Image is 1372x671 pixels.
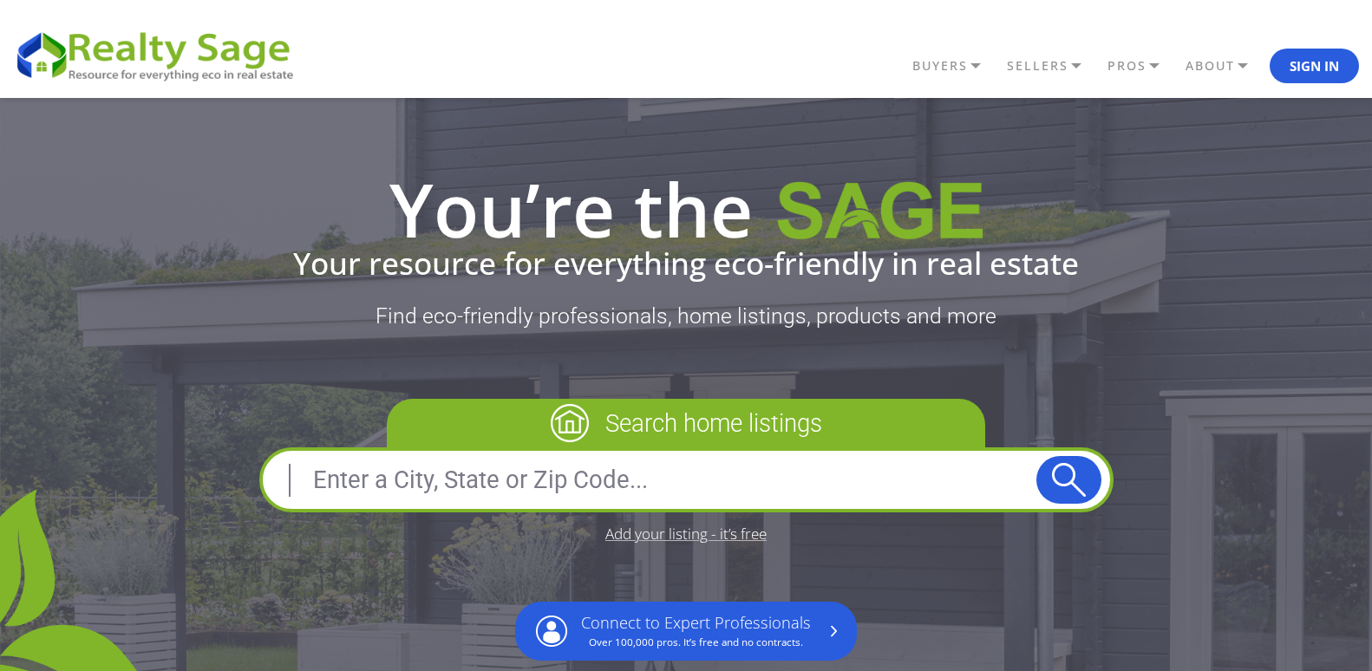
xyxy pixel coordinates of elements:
div: Connect to Expert Professionals [581,614,811,648]
a: Connect to Expert ProfessionalsOver 100,000 pros. It’s free and no contracts. [515,602,857,661]
input: Enter a City, State or Zip Code... [271,459,1036,501]
a: ABOUT [1181,51,1270,81]
button: Sign In [1270,49,1359,83]
h1: You’re the [13,173,1359,247]
a: BUYERS [908,51,1003,81]
p: Search home listings [387,399,985,447]
a: Add your listing - it’s free [605,526,767,541]
p: Find eco-friendly professionals, home listings, products and more [13,303,1359,329]
a: PROS [1103,51,1181,81]
img: REALTY SAGE [13,26,308,83]
a: SELLERS [1003,51,1103,81]
small: Over 100,000 pros. It’s free and no contracts. [589,635,803,648]
img: Realty Sage [777,181,983,246]
div: Your resource for everything eco-friendly in real estate [13,248,1359,278]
